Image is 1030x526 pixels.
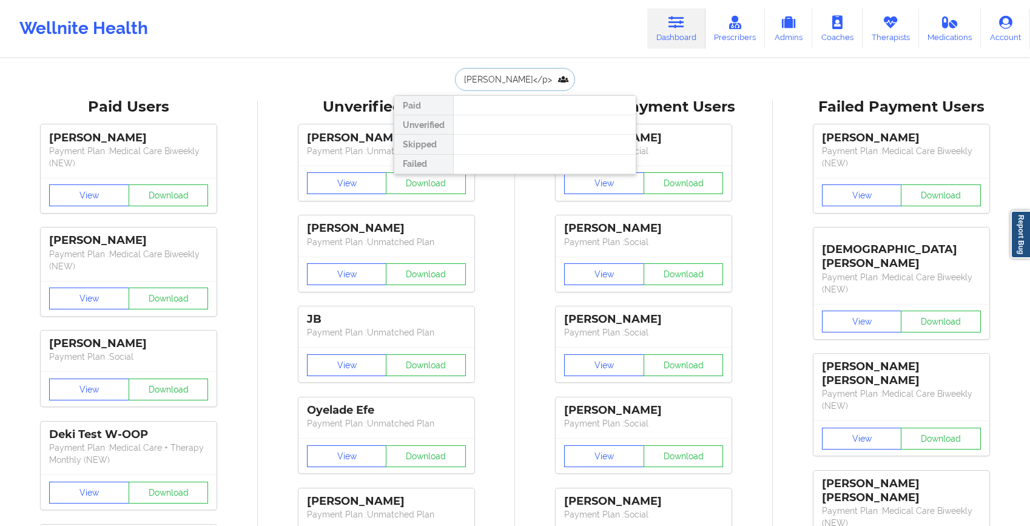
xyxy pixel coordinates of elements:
[129,184,209,206] button: Download
[564,236,723,248] p: Payment Plan : Social
[307,508,466,521] p: Payment Plan : Unmatched Plan
[564,263,644,285] button: View
[129,288,209,309] button: Download
[307,131,466,145] div: [PERSON_NAME]
[822,131,981,145] div: [PERSON_NAME]
[394,155,453,174] div: Failed
[765,8,812,49] a: Admins
[564,221,723,235] div: [PERSON_NAME]
[394,115,453,135] div: Unverified
[822,184,902,206] button: View
[307,145,466,157] p: Payment Plan : Unmatched Plan
[307,236,466,248] p: Payment Plan : Unmatched Plan
[822,271,981,295] p: Payment Plan : Medical Care Biweekly (NEW)
[307,221,466,235] div: [PERSON_NAME]
[49,379,129,400] button: View
[394,135,453,154] div: Skipped
[919,8,981,49] a: Medications
[647,8,705,49] a: Dashboard
[307,445,387,467] button: View
[564,417,723,430] p: Payment Plan : Social
[49,351,208,363] p: Payment Plan : Social
[1011,211,1030,258] a: Report Bug
[644,445,724,467] button: Download
[564,403,723,417] div: [PERSON_NAME]
[129,379,209,400] button: Download
[49,248,208,272] p: Payment Plan : Medical Care Biweekly (NEW)
[49,482,129,504] button: View
[564,445,644,467] button: View
[49,337,208,351] div: [PERSON_NAME]
[307,263,387,285] button: View
[822,145,981,169] p: Payment Plan : Medical Care Biweekly (NEW)
[564,145,723,157] p: Payment Plan : Social
[781,98,1022,116] div: Failed Payment Users
[564,326,723,339] p: Payment Plan : Social
[49,234,208,248] div: [PERSON_NAME]
[863,8,919,49] a: Therapists
[564,131,723,145] div: [PERSON_NAME]
[266,98,507,116] div: Unverified Users
[822,360,981,388] div: [PERSON_NAME] [PERSON_NAME]
[901,428,981,450] button: Download
[705,8,766,49] a: Prescribers
[386,445,466,467] button: Download
[307,354,387,376] button: View
[822,428,902,450] button: View
[822,388,981,412] p: Payment Plan : Medical Care Biweekly (NEW)
[822,477,981,505] div: [PERSON_NAME] [PERSON_NAME]
[49,184,129,206] button: View
[307,172,387,194] button: View
[129,482,209,504] button: Download
[307,494,466,508] div: [PERSON_NAME]
[49,288,129,309] button: View
[564,172,644,194] button: View
[49,131,208,145] div: [PERSON_NAME]
[394,96,453,115] div: Paid
[49,442,208,466] p: Payment Plan : Medical Care + Therapy Monthly (NEW)
[8,98,249,116] div: Paid Users
[386,354,466,376] button: Download
[564,494,723,508] div: [PERSON_NAME]
[49,428,208,442] div: Deki Test W-OOP
[564,354,644,376] button: View
[981,8,1030,49] a: Account
[564,312,723,326] div: [PERSON_NAME]
[307,326,466,339] p: Payment Plan : Unmatched Plan
[644,172,724,194] button: Download
[307,312,466,326] div: JB
[49,145,208,169] p: Payment Plan : Medical Care Biweekly (NEW)
[644,263,724,285] button: Download
[901,311,981,332] button: Download
[812,8,863,49] a: Coaches
[386,172,466,194] button: Download
[901,184,981,206] button: Download
[307,403,466,417] div: Oyelade Efe
[523,98,764,116] div: Skipped Payment Users
[822,311,902,332] button: View
[564,508,723,521] p: Payment Plan : Social
[307,417,466,430] p: Payment Plan : Unmatched Plan
[386,263,466,285] button: Download
[822,234,981,271] div: [DEMOGRAPHIC_DATA][PERSON_NAME]
[644,354,724,376] button: Download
